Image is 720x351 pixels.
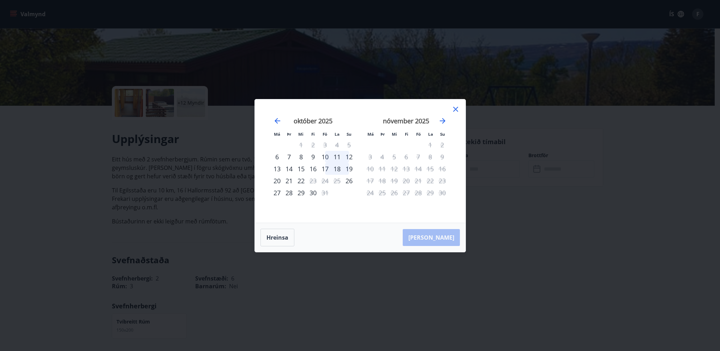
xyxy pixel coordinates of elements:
[271,151,283,163] div: Aðeins innritun í boði
[436,175,448,187] td: Not available. sunnudagur, 23. nóvember 2025
[283,163,295,175] div: 14
[412,175,424,187] td: Not available. föstudagur, 21. nóvember 2025
[307,151,319,163] div: 9
[295,187,307,199] td: Choose miðvikudagur, 29. október 2025 as your check-in date. It’s available.
[283,151,295,163] div: 7
[298,131,304,137] small: Mi
[424,187,436,199] td: Not available. laugardagur, 29. nóvember 2025
[436,163,448,175] td: Not available. sunnudagur, 16. nóvember 2025
[331,139,343,151] td: Not available. laugardagur, 4. október 2025
[335,131,340,137] small: La
[319,139,331,151] td: Not available. föstudagur, 3. október 2025
[319,163,331,175] td: Choose föstudagur, 17. október 2025 as your check-in date. It’s available.
[263,108,457,214] div: Calendar
[364,163,376,175] td: Not available. mánudagur, 10. nóvember 2025
[287,131,291,137] small: Þr
[343,163,355,175] div: 19
[412,151,424,163] td: Not available. föstudagur, 7. nóvember 2025
[283,151,295,163] td: Choose þriðjudagur, 7. október 2025 as your check-in date. It’s available.
[343,151,355,163] td: Choose sunnudagur, 12. október 2025 as your check-in date. It’s available.
[405,131,408,137] small: Fi
[319,163,331,175] div: 17
[271,175,283,187] td: Choose mánudagur, 20. október 2025 as your check-in date. It’s available.
[424,139,436,151] td: Not available. laugardagur, 1. nóvember 2025
[307,151,319,163] td: Choose fimmtudagur, 9. október 2025 as your check-in date. It’s available.
[311,131,315,137] small: Fi
[400,175,412,187] td: Not available. fimmtudagur, 20. nóvember 2025
[347,131,352,137] small: Su
[295,139,307,151] td: Not available. miðvikudagur, 1. október 2025
[274,131,280,137] small: Má
[271,187,283,199] div: 27
[364,151,376,163] td: Not available. mánudagur, 3. nóvember 2025
[271,163,283,175] div: 13
[400,187,412,199] td: Not available. fimmtudagur, 27. nóvember 2025
[319,187,331,199] div: Aðeins útritun í boði
[307,163,319,175] td: Choose fimmtudagur, 16. október 2025 as your check-in date. It’s available.
[271,175,283,187] div: 20
[295,151,307,163] div: 8
[388,187,400,199] td: Not available. miðvikudagur, 26. nóvember 2025
[424,175,436,187] td: Not available. laugardagur, 22. nóvember 2025
[283,175,295,187] td: Choose þriðjudagur, 21. október 2025 as your check-in date. It’s available.
[307,175,319,187] div: Aðeins útritun í boði
[376,151,388,163] td: Not available. þriðjudagur, 4. nóvember 2025
[283,187,295,199] td: Choose þriðjudagur, 28. október 2025 as your check-in date. It’s available.
[424,163,436,175] td: Not available. laugardagur, 15. nóvember 2025
[319,187,331,199] td: Not available. föstudagur, 31. október 2025
[364,187,376,199] td: Not available. mánudagur, 24. nóvember 2025
[343,175,355,187] td: Choose sunnudagur, 26. október 2025 as your check-in date. It’s available.
[428,131,433,137] small: La
[294,117,332,125] strong: október 2025
[388,151,400,163] td: Not available. miðvikudagur, 5. nóvember 2025
[271,187,283,199] td: Choose mánudagur, 27. október 2025 as your check-in date. It’s available.
[383,117,429,125] strong: nóvember 2025
[295,163,307,175] div: 15
[367,131,374,137] small: Má
[388,175,400,187] td: Not available. miðvikudagur, 19. nóvember 2025
[376,163,388,175] td: Not available. þriðjudagur, 11. nóvember 2025
[412,187,424,199] td: Not available. föstudagur, 28. nóvember 2025
[440,131,445,137] small: Su
[283,187,295,199] div: 28
[260,229,294,246] button: Hreinsa
[343,163,355,175] td: Choose sunnudagur, 19. október 2025 as your check-in date. It’s available.
[331,151,343,163] div: 11
[416,131,421,137] small: Fö
[271,163,283,175] td: Choose mánudagur, 13. október 2025 as your check-in date. It’s available.
[343,139,355,151] td: Not available. sunnudagur, 5. október 2025
[343,175,355,187] div: Aðeins innritun í boði
[295,175,307,187] div: 22
[376,175,388,187] td: Not available. þriðjudagur, 18. nóvember 2025
[331,151,343,163] td: Choose laugardagur, 11. október 2025 as your check-in date. It’s available.
[323,131,327,137] small: Fö
[436,139,448,151] td: Not available. sunnudagur, 2. nóvember 2025
[438,117,447,125] div: Move forward to switch to the next month.
[380,131,385,137] small: Þr
[295,175,307,187] td: Choose miðvikudagur, 22. október 2025 as your check-in date. It’s available.
[307,139,319,151] td: Not available. fimmtudagur, 2. október 2025
[307,163,319,175] div: 16
[295,151,307,163] td: Choose miðvikudagur, 8. október 2025 as your check-in date. It’s available.
[343,151,355,163] div: 12
[273,117,282,125] div: Move backward to switch to the previous month.
[319,175,331,187] td: Not available. föstudagur, 24. október 2025
[400,163,412,175] td: Not available. fimmtudagur, 13. nóvember 2025
[392,131,397,137] small: Mi
[331,163,343,175] td: Choose laugardagur, 18. október 2025 as your check-in date. It’s available.
[319,151,331,163] div: 10
[319,151,331,163] td: Choose föstudagur, 10. október 2025 as your check-in date. It’s available.
[271,151,283,163] td: Choose mánudagur, 6. október 2025 as your check-in date. It’s available.
[283,163,295,175] td: Choose þriðjudagur, 14. október 2025 as your check-in date. It’s available.
[388,163,400,175] td: Not available. miðvikudagur, 12. nóvember 2025
[331,163,343,175] div: 18
[412,163,424,175] td: Not available. föstudagur, 14. nóvember 2025
[307,187,319,199] td: Choose fimmtudagur, 30. október 2025 as your check-in date. It’s available.
[400,151,412,163] td: Not available. fimmtudagur, 6. nóvember 2025
[436,187,448,199] td: Not available. sunnudagur, 30. nóvember 2025
[436,151,448,163] td: Not available. sunnudagur, 9. nóvember 2025
[376,187,388,199] td: Not available. þriðjudagur, 25. nóvember 2025
[283,175,295,187] div: 21
[307,175,319,187] td: Not available. fimmtudagur, 23. október 2025
[295,163,307,175] td: Choose miðvikudagur, 15. október 2025 as your check-in date. It’s available.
